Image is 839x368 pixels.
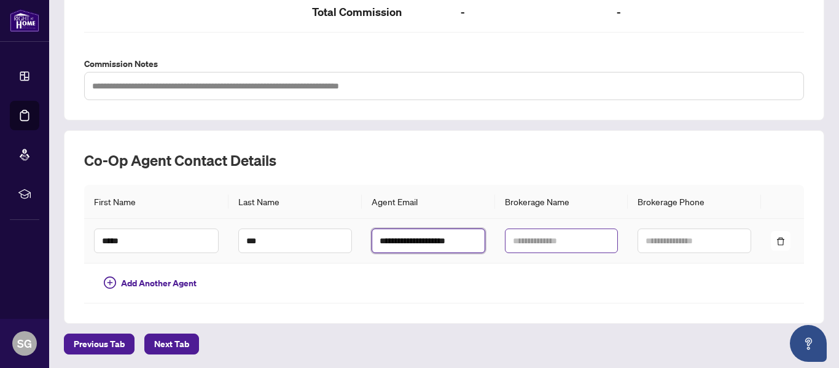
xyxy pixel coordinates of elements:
th: Last Name [228,185,362,219]
span: Next Tab [154,334,189,354]
span: Add Another Agent [121,276,197,290]
img: logo [10,9,39,32]
span: plus-circle [104,276,116,289]
span: SG [17,335,32,352]
span: delete [776,237,785,246]
button: Next Tab [144,334,199,354]
th: Agent Email [362,185,495,219]
h2: Total Commission [312,2,441,22]
th: Brokerage Phone [628,185,761,219]
h2: Co-op Agent Contact Details [84,151,804,170]
button: Add Another Agent [94,273,206,293]
h2: - [617,2,746,22]
span: Previous Tab [74,334,125,354]
h2: - [461,2,597,22]
th: Brokerage Name [495,185,628,219]
button: Previous Tab [64,334,135,354]
label: Commission Notes [84,57,804,71]
th: First Name [84,185,228,219]
button: Open asap [790,325,827,362]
